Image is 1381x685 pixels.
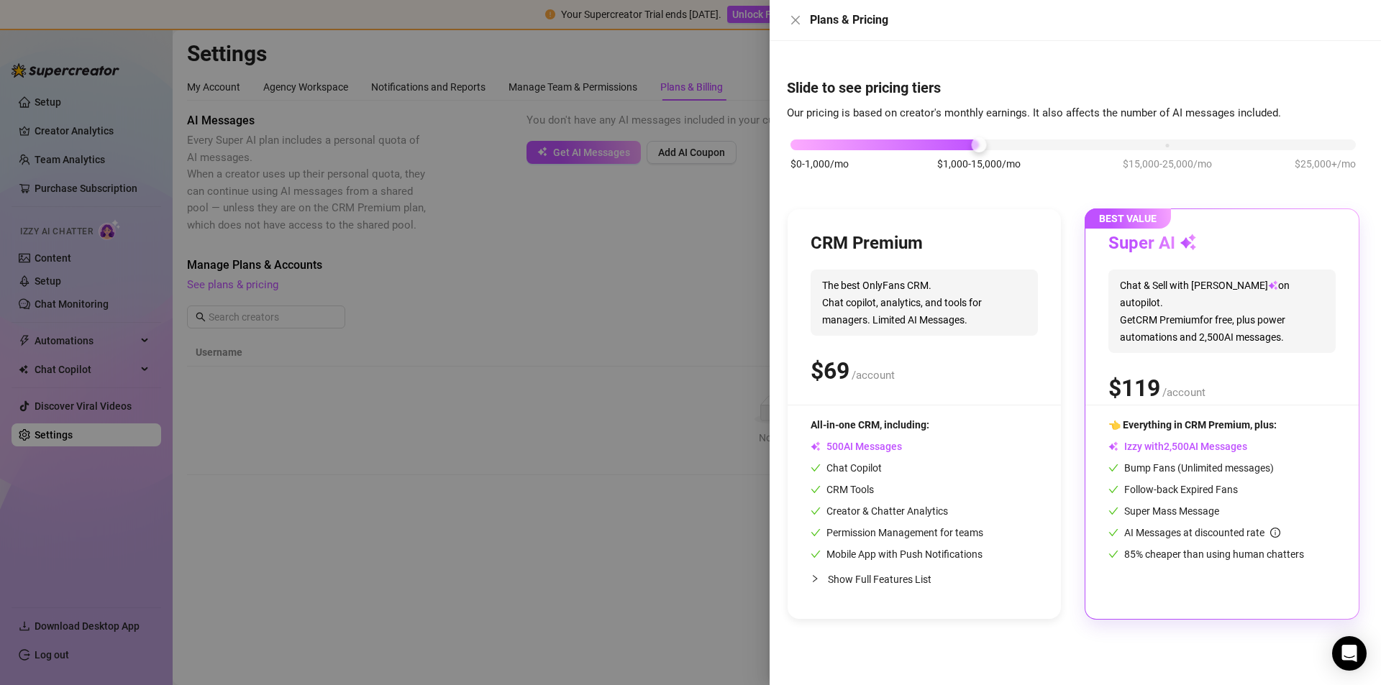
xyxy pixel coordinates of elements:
[810,12,1364,29] div: Plans & Pricing
[811,574,819,583] span: collapsed
[1108,548,1304,560] span: 85% cheaper than using human chatters
[1108,484,1238,495] span: Follow-back Expired Fans
[1108,270,1336,353] span: Chat & Sell with [PERSON_NAME] on autopilot. Get CRM Premium for free, plus power automations and...
[1123,156,1212,172] span: $15,000-25,000/mo
[1108,232,1197,255] h3: Super AI
[811,232,923,255] h3: CRM Premium
[1270,528,1280,538] span: info-circle
[1108,484,1118,495] span: check
[811,484,821,495] span: check
[811,548,983,560] span: Mobile App with Push Notifications
[811,505,948,517] span: Creator & Chatter Analytics
[811,357,849,385] span: $
[811,441,902,452] span: AI Messages
[811,462,882,474] span: Chat Copilot
[787,12,804,29] button: Close
[1124,527,1280,538] span: AI Messages at discounted rate
[1162,386,1205,399] span: /account
[1085,208,1171,229] span: BEST VALUE
[811,506,821,516] span: check
[1108,505,1219,517] span: Super Mass Message
[1295,156,1356,172] span: $25,000+/mo
[811,549,821,559] span: check
[1108,419,1277,431] span: 👈 Everything in CRM Premium, plus:
[1108,506,1118,516] span: check
[1108,441,1247,452] span: Izzy with AI Messages
[1332,636,1367,671] div: Open Intercom Messenger
[1108,528,1118,538] span: check
[828,574,931,585] span: Show Full Features List
[811,527,983,538] span: Permission Management for teams
[811,270,1038,336] span: The best OnlyFans CRM. Chat copilot, analytics, and tools for managers. Limited AI Messages.
[811,419,929,431] span: All-in-one CRM, including:
[811,562,1038,596] div: Show Full Features List
[790,156,849,172] span: $0-1,000/mo
[811,484,874,495] span: CRM Tools
[852,369,895,382] span: /account
[1108,463,1118,473] span: check
[790,14,801,26] span: close
[1108,462,1274,474] span: Bump Fans (Unlimited messages)
[1108,374,1160,402] span: $
[787,106,1281,119] span: Our pricing is based on creator's monthly earnings. It also affects the number of AI messages inc...
[811,463,821,473] span: check
[811,528,821,538] span: check
[937,156,1021,172] span: $1,000-15,000/mo
[787,78,1364,98] h4: Slide to see pricing tiers
[1108,549,1118,559] span: check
